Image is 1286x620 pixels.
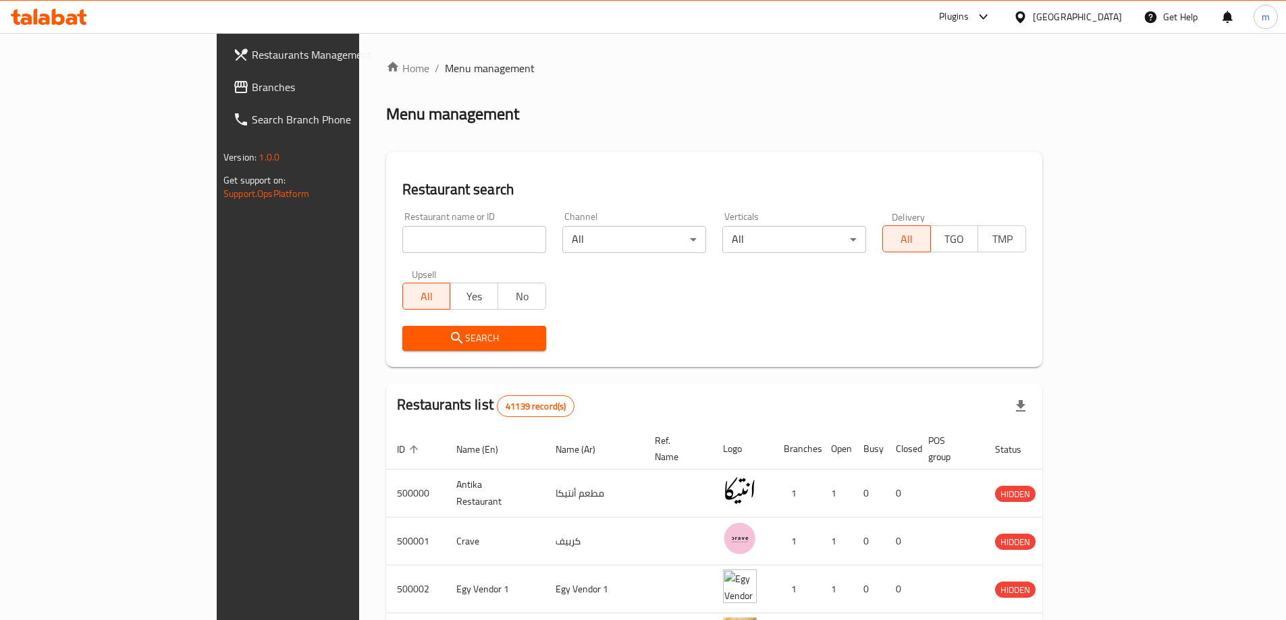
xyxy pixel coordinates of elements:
span: POS group [928,432,968,465]
th: Open [820,428,853,470]
th: Busy [853,428,885,470]
th: Closed [885,428,917,470]
span: 1.0.0 [259,148,279,166]
a: Support.OpsPlatform [223,185,309,202]
td: Egy Vendor 1 [446,565,545,613]
label: Delivery [892,212,926,221]
span: Ref. Name [655,432,696,465]
nav: breadcrumb [386,60,1042,76]
span: All [408,287,446,306]
h2: Restaurants list [397,395,575,417]
div: All [722,226,866,253]
label: Upsell [412,269,437,279]
img: Antika Restaurant [723,474,757,507]
span: Name (Ar) [556,441,613,457]
span: Get support on: [223,171,286,189]
button: TMP [977,225,1026,252]
span: Restaurants Management [252,47,421,63]
span: Search [413,330,535,347]
div: Plugins [939,9,969,25]
span: 41139 record(s) [498,400,574,413]
span: TGO [936,229,973,249]
a: Restaurants Management [222,38,431,71]
td: 1 [820,517,853,565]
td: 0 [885,470,917,517]
td: كرييف [545,517,644,565]
div: HIDDEN [995,534,1036,550]
span: Version: [223,148,257,166]
span: Menu management [445,60,535,76]
th: Branches [773,428,820,470]
td: Antika Restaurant [446,470,545,517]
button: Search [402,326,546,351]
td: Egy Vendor 1 [545,565,644,613]
button: Yes [450,283,498,310]
span: m [1262,9,1270,24]
div: HIDDEN [995,582,1036,598]
td: Crave [446,517,545,565]
td: 0 [853,565,885,613]
span: Branches [252,79,421,95]
input: Search for restaurant name or ID.. [402,226,546,253]
span: All [888,229,926,249]
h2: Restaurant search [402,179,1026,200]
a: Search Branch Phone [222,103,431,136]
button: All [402,283,451,310]
td: 0 [853,470,885,517]
button: TGO [930,225,979,252]
span: Status [995,441,1039,457]
td: 1 [773,517,820,565]
span: Yes [456,287,493,306]
td: مطعم أنتيكا [545,470,644,517]
div: [GEOGRAPHIC_DATA] [1033,9,1122,24]
td: 0 [853,517,885,565]
div: Export file [1004,390,1037,422]
span: HIDDEN [995,486,1036,502]
th: Logo [712,428,773,470]
span: Name (En) [456,441,516,457]
div: Total records count [497,395,574,417]
a: Branches [222,71,431,103]
button: No [498,283,546,310]
span: ID [397,441,423,457]
img: Egy Vendor 1 [723,569,757,603]
td: 1 [820,565,853,613]
span: HIDDEN [995,534,1036,550]
button: All [882,225,931,252]
span: HIDDEN [995,582,1036,598]
div: HIDDEN [995,486,1036,502]
td: 0 [885,565,917,613]
td: 1 [773,565,820,613]
span: TMP [984,229,1021,249]
td: 1 [820,470,853,517]
li: / [435,60,439,76]
div: All [562,226,706,253]
img: Crave [723,522,757,555]
h2: Menu management [386,103,519,125]
td: 1 [773,470,820,517]
span: Search Branch Phone [252,111,421,128]
td: 0 [885,517,917,565]
span: No [504,287,541,306]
